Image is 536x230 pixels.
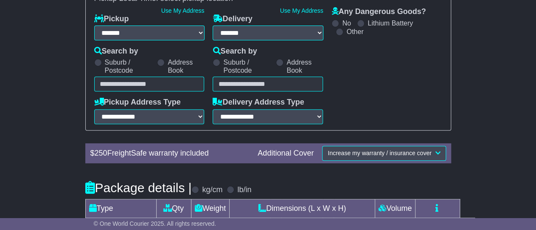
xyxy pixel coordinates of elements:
label: Other [346,28,363,36]
h4: Package details | [85,181,192,195]
label: Lithium Battery [368,19,413,27]
label: Suburb / Postcode [105,58,153,74]
label: Search by [94,47,138,56]
label: Suburb / Postcode [223,58,272,74]
td: Type [85,199,156,218]
label: Any Dangerous Goods? [331,7,426,17]
span: 250 [95,149,107,157]
label: Address Book [286,58,323,74]
a: Use My Address [161,7,205,14]
div: Additional Cover [253,149,318,158]
button: Increase my warranty / insurance cover [322,146,446,161]
td: Volume [375,199,415,218]
td: Dimensions (L x W x H) [230,199,375,218]
label: Search by [213,47,257,56]
span: © One World Courier 2025. All rights reserved. [94,220,216,227]
label: No [342,19,351,27]
label: lb/in [237,185,251,195]
label: Delivery Address Type [213,98,304,107]
a: Use My Address [280,7,323,14]
label: Address Book [168,58,204,74]
td: Weight [191,199,230,218]
label: Delivery [213,14,252,24]
span: Increase my warranty / insurance cover [328,150,431,156]
label: Pickup [94,14,129,24]
td: Qty [156,199,191,218]
label: kg/cm [202,185,222,195]
label: Pickup Address Type [94,98,181,107]
div: $ FreightSafe warranty included [86,149,254,158]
